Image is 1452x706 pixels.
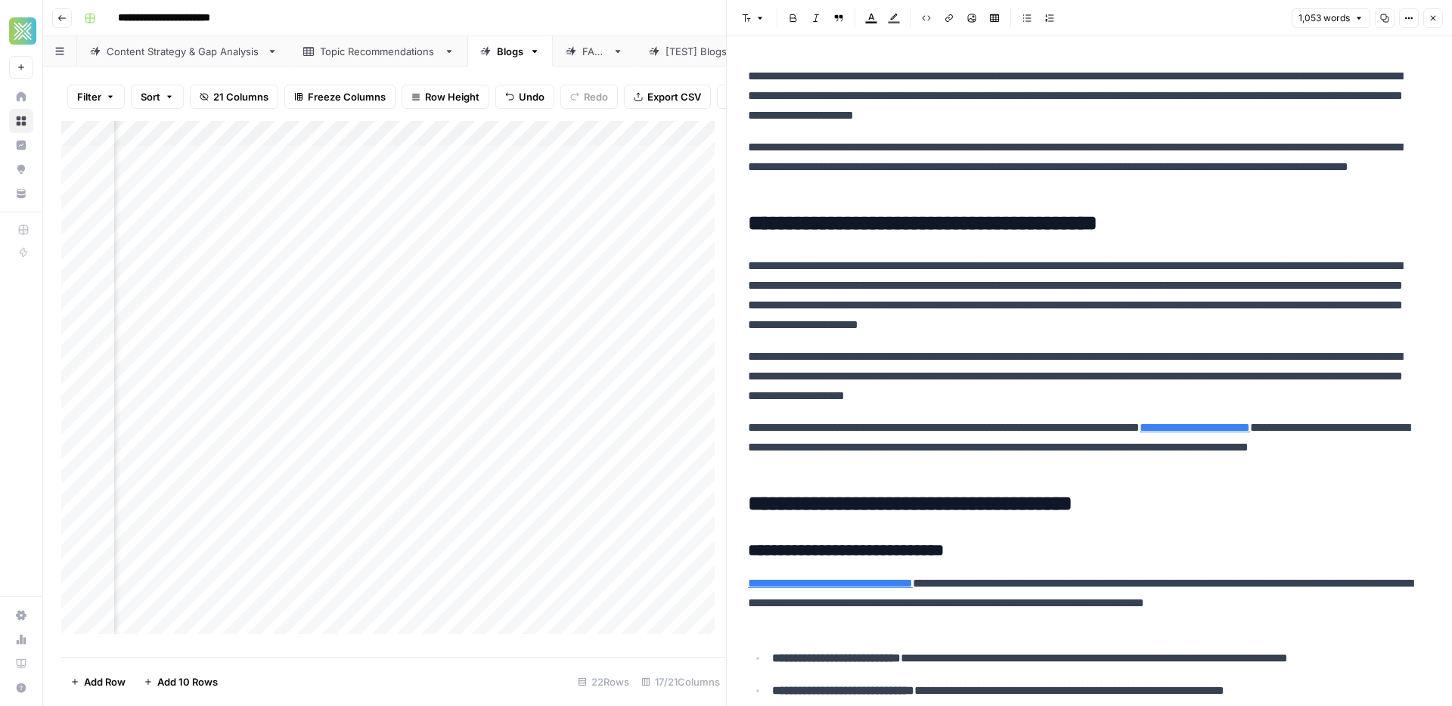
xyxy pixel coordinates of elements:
div: 22 Rows [572,670,635,694]
a: Usage [9,627,33,652]
a: Content Strategy & Gap Analysis [77,36,290,67]
div: Topic Recommendations [320,44,438,59]
button: 21 Columns [190,85,278,109]
a: Opportunities [9,157,33,181]
span: Add 10 Rows [157,674,218,689]
span: Undo [519,89,544,104]
button: Row Height [402,85,489,109]
span: Row Height [425,89,479,104]
button: Workspace: Xponent21 [9,12,33,50]
a: Browse [9,109,33,133]
span: Add Row [84,674,126,689]
span: Filter [77,89,101,104]
img: Xponent21 Logo [9,17,36,45]
a: Your Data [9,181,33,206]
button: Redo [560,85,618,109]
a: Blogs [467,36,553,67]
div: [TEST] Blogs [665,44,728,59]
div: Blogs [497,44,523,59]
a: Home [9,85,33,109]
button: Freeze Columns [284,85,396,109]
button: Add 10 Rows [135,670,227,694]
a: Learning Hub [9,652,33,676]
span: Sort [141,89,160,104]
div: 17/21 Columns [635,670,726,694]
a: Insights [9,133,33,157]
button: Filter [67,85,125,109]
button: Export CSV [624,85,711,109]
span: Freeze Columns [308,89,386,104]
span: 1,053 words [1298,11,1350,25]
a: Topic Recommendations [290,36,467,67]
button: Add Row [61,670,135,694]
button: 1,053 words [1292,8,1370,28]
span: Export CSV [647,89,701,104]
a: FAQs [553,36,636,67]
div: Content Strategy & Gap Analysis [107,44,261,59]
span: 21 Columns [213,89,268,104]
span: Redo [584,89,608,104]
button: Sort [131,85,184,109]
a: Settings [9,603,33,627]
div: FAQs [582,44,607,59]
a: [TEST] Blogs [636,36,757,67]
button: Undo [495,85,554,109]
button: Help + Support [9,676,33,700]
